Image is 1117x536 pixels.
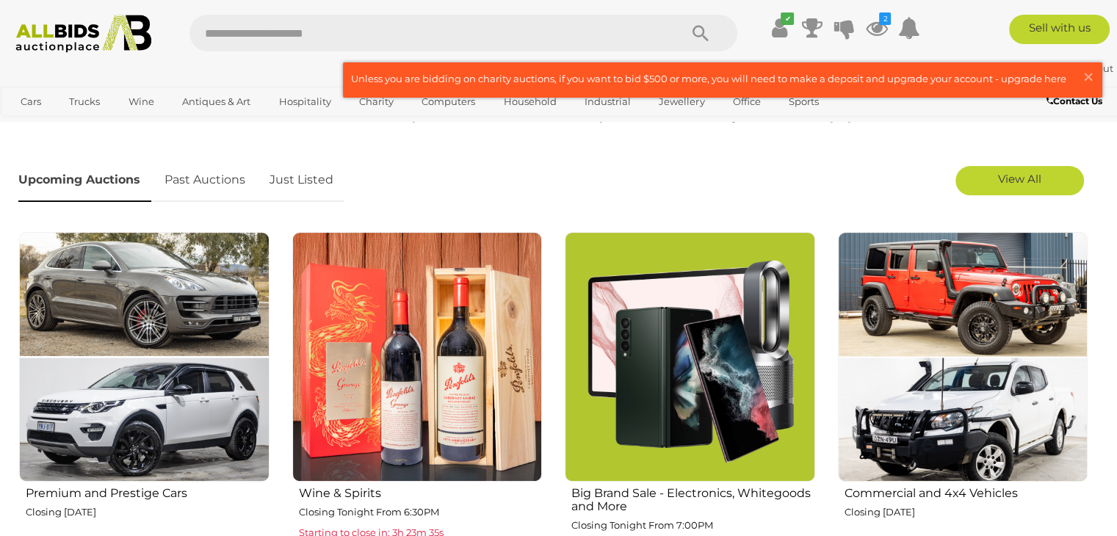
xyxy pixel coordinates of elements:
[845,504,1088,521] p: Closing [DATE]
[8,15,159,53] img: Allbids.com.au
[955,166,1084,195] a: View All
[879,12,891,25] i: 2
[19,232,270,482] img: Premium and Prestige Cars
[1046,95,1102,106] b: Contact Us
[690,111,738,123] strong: Jewellery
[998,172,1041,186] span: View All
[270,90,341,114] a: Hospitality
[299,504,543,521] p: Closing Tonight From 6:30PM
[412,90,485,114] a: Computers
[649,90,714,114] a: Jewellery
[119,90,164,114] a: Wine
[1046,93,1106,109] a: Contact Us
[575,90,640,114] a: Industrial
[26,483,270,500] h2: Premium and Prestige Cars
[18,159,151,202] a: Upcoming Auctions
[299,483,543,500] h2: Wine & Spirits
[664,15,737,51] button: Search
[779,90,828,114] a: Sports
[565,232,815,482] img: Big Brand Sale - Electronics, Whitegoods and More
[571,517,815,534] p: Closing Tonight From 7:00PM
[666,111,688,123] strong: Cars
[173,90,260,114] a: Antiques & Art
[768,15,790,41] a: ✔
[11,114,134,138] a: [GEOGRAPHIC_DATA]
[1009,15,1110,44] a: Sell with us
[571,483,815,513] h2: Big Brand Sale - Electronics, Whitegoods and More
[757,111,784,123] strong: Wine
[59,90,109,114] a: Trucks
[11,90,51,114] a: Cars
[26,504,270,521] p: Closing [DATE]
[292,232,543,482] img: Wine & Spirits
[259,159,344,202] a: Just Listed
[350,90,403,114] a: Charity
[1082,62,1095,91] span: ×
[838,232,1088,482] img: Commercial and 4x4 Vehicles
[865,15,887,41] a: 2
[153,159,256,202] a: Past Auctions
[845,483,1088,500] h2: Commercial and 4x4 Vehicles
[494,90,566,114] a: Household
[723,90,770,114] a: Office
[781,12,794,25] i: ✔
